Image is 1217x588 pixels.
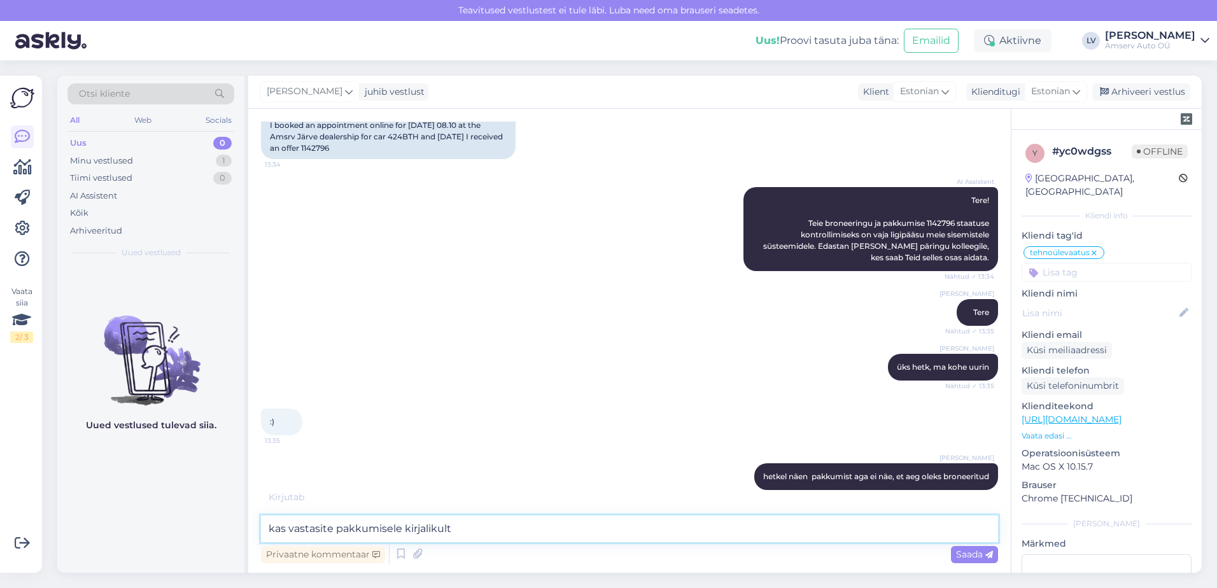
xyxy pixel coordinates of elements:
div: Privaatne kommentaar [261,546,385,563]
div: 2 / 3 [10,332,33,343]
span: [PERSON_NAME] [267,85,342,99]
p: Chrome [TECHNICAL_ID] [1022,492,1192,505]
div: All [67,112,82,129]
span: :) [270,417,274,426]
div: Aktiivne [974,29,1052,52]
div: [PERSON_NAME] [1022,518,1192,529]
span: üks hetk, ma kohe uurin [897,362,989,372]
b: Uus! [756,34,780,46]
div: 0 [213,172,232,185]
textarea: kas vastasite pakkumisele kirjalikult [261,515,998,542]
img: zendesk [1181,113,1192,125]
span: Estonian [1031,85,1070,99]
input: Lisa nimi [1022,306,1177,320]
p: Uued vestlused tulevad siia. [86,419,216,432]
a: [PERSON_NAME]Amserv Auto OÜ [1105,31,1209,51]
div: Amserv Auto OÜ [1105,41,1195,51]
span: Nähtud ✓ 13:35 [945,326,994,336]
p: Vaata edasi ... [1022,430,1192,442]
span: y [1032,148,1038,158]
span: 13:35 [265,436,313,445]
p: Kliendi tag'id [1022,229,1192,242]
div: Uus [70,137,87,150]
div: Küsi meiliaadressi [1022,342,1112,359]
span: Nähtud ✓ 13:34 [945,272,994,281]
div: Küsi telefoninumbrit [1022,377,1124,395]
div: Minu vestlused [70,155,133,167]
span: AI Assistent [946,177,994,186]
span: [PERSON_NAME] [939,289,994,298]
div: Tiimi vestlused [70,172,132,185]
div: 1 [216,155,232,167]
p: Kliendi nimi [1022,287,1192,300]
div: [GEOGRAPHIC_DATA], [GEOGRAPHIC_DATA] [1025,172,1179,199]
img: Askly Logo [10,86,34,110]
span: . [304,491,306,503]
span: [PERSON_NAME] [939,344,994,353]
p: Klienditeekond [1022,400,1192,413]
span: [PERSON_NAME] [939,453,994,463]
p: Operatsioonisüsteem [1022,447,1192,460]
img: No chats [57,293,244,407]
div: Web [132,112,154,129]
div: Kõik [70,207,88,220]
div: Vaata siia [10,286,33,343]
div: Proovi tasuta juba täna: [756,33,899,48]
p: Mac OS X 10.15.7 [1022,460,1192,473]
div: # yc0wdgss [1052,144,1132,159]
input: Lisa tag [1022,263,1192,282]
div: Klient [858,85,889,99]
span: 13:34 [265,160,313,169]
div: Klienditugi [966,85,1020,99]
button: Emailid [904,29,959,53]
p: Brauser [1022,479,1192,492]
span: tehnoülevaatus [1030,249,1090,256]
span: Offline [1132,144,1188,158]
div: juhib vestlust [360,85,425,99]
div: AI Assistent [70,190,117,202]
div: Kliendi info [1022,210,1192,221]
span: Otsi kliente [79,87,130,101]
p: Kliendi email [1022,328,1192,342]
p: Kliendi telefon [1022,364,1192,377]
div: Arhiveeri vestlus [1092,83,1190,101]
div: LV [1082,32,1100,50]
div: [PERSON_NAME] [1105,31,1195,41]
span: Uued vestlused [122,247,181,258]
span: Saada [956,549,993,560]
p: Märkmed [1022,537,1192,550]
span: Estonian [900,85,939,99]
span: hetkel näen pakkumist aga ei näe, et aeg oleks broneeritud [763,472,989,481]
div: Kirjutab [261,491,998,504]
span: Nähtud ✓ 13:35 [945,381,994,391]
div: Arhiveeritud [70,225,122,237]
div: 0 [213,137,232,150]
a: [URL][DOMAIN_NAME] [1022,414,1122,425]
span: Tere [973,307,989,317]
div: Socials [203,112,234,129]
